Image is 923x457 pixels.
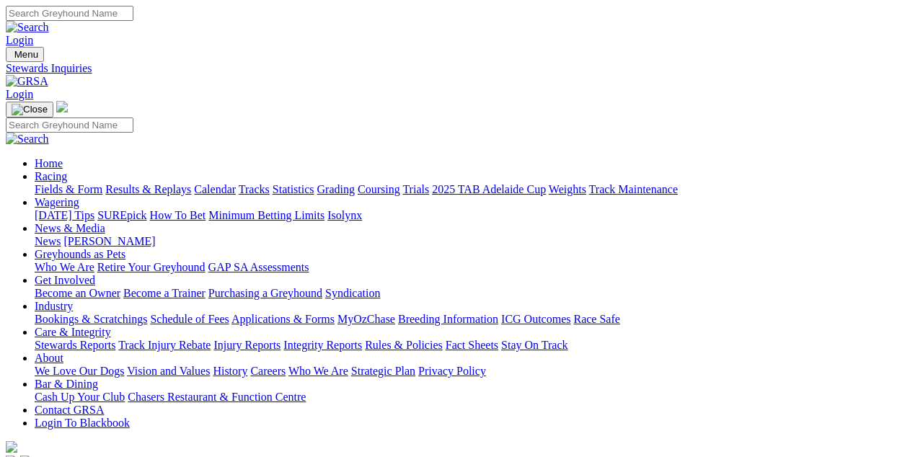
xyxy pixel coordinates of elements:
[231,313,335,325] a: Applications & Forms
[325,287,380,299] a: Syndication
[127,365,210,377] a: Vision and Values
[589,183,678,195] a: Track Maintenance
[6,117,133,133] input: Search
[6,441,17,453] img: logo-grsa-white.png
[97,209,146,221] a: SUREpick
[283,339,362,351] a: Integrity Reports
[6,75,48,88] img: GRSA
[239,183,270,195] a: Tracks
[549,183,586,195] a: Weights
[6,133,49,146] img: Search
[208,287,322,299] a: Purchasing a Greyhound
[35,209,917,222] div: Wagering
[63,235,155,247] a: [PERSON_NAME]
[105,183,191,195] a: Results & Replays
[35,235,917,248] div: News & Media
[208,209,324,221] a: Minimum Betting Limits
[150,313,229,325] a: Schedule of Fees
[250,365,286,377] a: Careers
[501,339,568,351] a: Stay On Track
[97,261,206,273] a: Retire Your Greyhound
[35,313,917,326] div: Industry
[35,378,98,390] a: Bar & Dining
[35,391,125,403] a: Cash Up Your Club
[35,183,917,196] div: Racing
[35,287,120,299] a: Become an Owner
[35,235,61,247] a: News
[446,339,498,351] a: Fact Sheets
[128,391,306,403] a: Chasers Restaurant & Function Centre
[150,209,206,221] a: How To Bet
[398,313,498,325] a: Breeding Information
[35,274,95,286] a: Get Involved
[213,339,281,351] a: Injury Reports
[402,183,429,195] a: Trials
[327,209,362,221] a: Isolynx
[337,313,395,325] a: MyOzChase
[6,47,44,62] button: Toggle navigation
[35,157,63,169] a: Home
[35,326,111,338] a: Care & Integrity
[6,62,917,75] a: Stewards Inquiries
[35,404,104,416] a: Contact GRSA
[35,209,94,221] a: [DATE] Tips
[35,365,917,378] div: About
[35,222,105,234] a: News & Media
[501,313,570,325] a: ICG Outcomes
[12,104,48,115] img: Close
[213,365,247,377] a: History
[358,183,400,195] a: Coursing
[35,313,147,325] a: Bookings & Scratchings
[6,102,53,117] button: Toggle navigation
[365,339,443,351] a: Rules & Policies
[6,34,33,46] a: Login
[123,287,206,299] a: Become a Trainer
[35,339,115,351] a: Stewards Reports
[418,365,486,377] a: Privacy Policy
[6,6,133,21] input: Search
[35,170,67,182] a: Racing
[35,248,125,260] a: Greyhounds as Pets
[35,417,130,429] a: Login To Blackbook
[35,339,917,352] div: Care & Integrity
[35,261,94,273] a: Who We Are
[351,365,415,377] a: Strategic Plan
[6,21,49,34] img: Search
[6,88,33,100] a: Login
[208,261,309,273] a: GAP SA Assessments
[35,365,124,377] a: We Love Our Dogs
[194,183,236,195] a: Calendar
[35,300,73,312] a: Industry
[35,287,917,300] div: Get Involved
[288,365,348,377] a: Who We Are
[317,183,355,195] a: Grading
[35,352,63,364] a: About
[56,101,68,112] img: logo-grsa-white.png
[35,183,102,195] a: Fields & Form
[14,49,38,60] span: Menu
[35,391,917,404] div: Bar & Dining
[35,261,917,274] div: Greyhounds as Pets
[573,313,619,325] a: Race Safe
[35,196,79,208] a: Wagering
[273,183,314,195] a: Statistics
[118,339,211,351] a: Track Injury Rebate
[432,183,546,195] a: 2025 TAB Adelaide Cup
